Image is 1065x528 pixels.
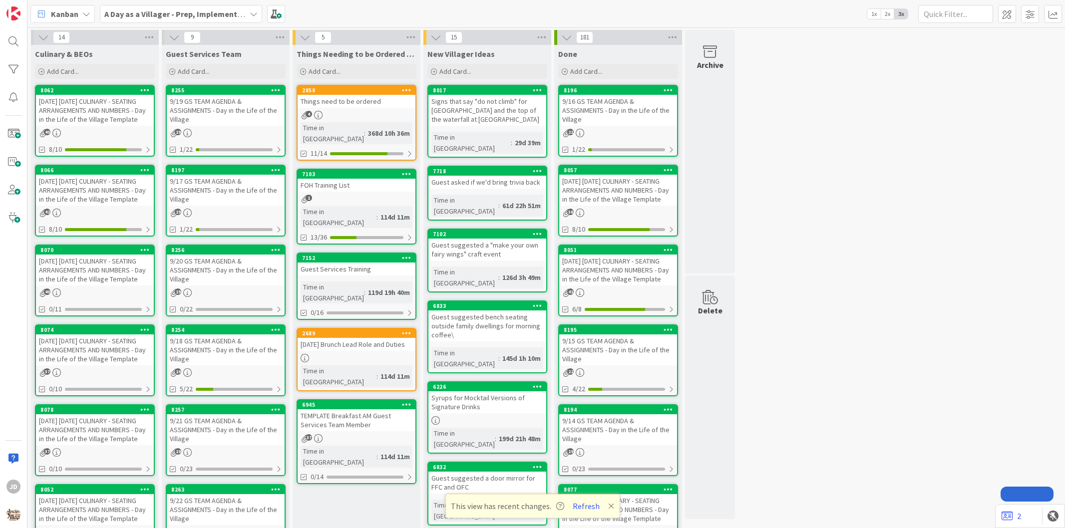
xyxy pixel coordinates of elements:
[451,500,564,512] span: This view has recent changes.
[697,59,723,71] div: Archive
[166,165,286,237] a: 81979/17 GS TEAM AGENDA & ASSIGNMENTS - Day in the Life of the Village1/22
[167,246,285,285] div: 82569/20 GS TEAM AGENDA & ASSIGNMENTS - Day in the Life of the Village
[364,128,365,139] span: :
[567,129,574,135] span: 21
[559,166,677,175] div: 8057
[498,272,500,283] span: :
[167,246,285,255] div: 8256
[427,381,547,454] a: 6226Syrups for Mocktail Versions of Signature DrinksTime in [GEOGRAPHIC_DATA]:199d 21h 48m
[167,325,285,365] div: 82549/18 GS TEAM AGENDA & ASSIGNMENTS - Day in the Life of the Village
[439,67,471,76] span: Add Card...
[301,365,376,387] div: Time in [GEOGRAPHIC_DATA]
[167,86,285,95] div: 8255
[171,326,285,333] div: 8254
[35,85,155,157] a: 8062[DATE] [DATE] CULINARY - SEATING ARRANGEMENTS AND NUMBERS - Day in the Life of the Village Te...
[378,451,412,462] div: 114d 11m
[558,49,577,59] span: Done
[433,168,546,175] div: 7718
[36,86,154,95] div: 8062
[104,9,283,19] b: A Day as a Villager - Prep, Implement and Execute
[559,485,677,494] div: 8077
[6,6,20,20] img: Visit kanbanzone.com
[302,87,415,94] div: 2858
[564,167,677,174] div: 8057
[559,325,677,334] div: 8195
[570,67,602,76] span: Add Card...
[297,85,416,161] a: 2858Things need to be orderedTime in [GEOGRAPHIC_DATA]:368d 10h 36m11/14
[431,195,498,217] div: Time in [GEOGRAPHIC_DATA]
[49,464,62,474] span: 0/10
[298,170,415,192] div: 7103FOH Training List
[35,165,155,237] a: 8066[DATE] [DATE] CULINARY - SEATING ARRANGEMENTS AND NUMBERS - Day in the Life of the Village Te...
[298,263,415,275] div: Guest Services Training
[167,494,285,525] div: 9/22 GS TEAM AGENDA & ASSIGNMENTS - Day in the Life of the Village
[51,8,78,20] span: Kanban
[302,330,415,337] div: 2689
[297,169,416,245] a: 7103FOH Training ListTime in [GEOGRAPHIC_DATA]:114d 11m13/36
[36,255,154,285] div: [DATE] [DATE] CULINARY - SEATING ARRANGEMENTS AND NUMBERS - Day in the Life of the Village Template
[35,404,155,476] a: 8078[DATE] [DATE] CULINARY - SEATING ARRANGEMENTS AND NUMBERS - Day in the Life of the Village Te...
[36,246,154,255] div: 8070
[428,239,546,261] div: Guest suggested a "make your own fairy wings" craft event
[297,253,416,320] a: 7152Guest Services TrainingTime in [GEOGRAPHIC_DATA]:119d 19h 40m0/16
[569,500,603,513] button: Refresh
[35,245,155,316] a: 8070[DATE] [DATE] CULINARY - SEATING ARRANGEMENTS AND NUMBERS - Day in the Life of the Village Te...
[36,414,154,445] div: [DATE] [DATE] CULINARY - SEATING ARRANGEMENTS AND NUMBERS - Day in the Life of the Village Template
[572,144,585,155] span: 1/22
[427,300,547,373] a: 6833Guest suggested bench seating outside family dwellings for morning coffee\Time in [GEOGRAPHIC...
[364,287,365,298] span: :
[297,328,416,391] a: 2689[DATE] Brunch Lead Role and DutiesTime in [GEOGRAPHIC_DATA]:114d 11m
[315,31,332,43] span: 5
[167,414,285,445] div: 9/21 GS TEAM AGENDA & ASSIGNMENTS - Day in the Life of the Village
[428,391,546,413] div: Syrups for Mocktail Versions of Signature Drinks
[427,462,547,526] a: 6832Guest suggested a door mirror for FFC and OFCTime in [GEOGRAPHIC_DATA]:145d 1h 10m
[180,384,193,394] span: 5/22
[431,500,498,522] div: Time in [GEOGRAPHIC_DATA]
[867,9,881,19] span: 1x
[511,137,512,148] span: :
[559,485,677,525] div: 8077[DATE] [DATE] CULINARY - SEATING ARRANGEMENTS AND NUMBERS - Day in the Life of the Village Te...
[306,434,312,441] span: 37
[558,165,678,237] a: 8057[DATE] [DATE] CULINARY - SEATING ARRANGEMENTS AND NUMBERS - Day in the Life of the Village Te...
[175,288,181,295] span: 19
[500,353,543,364] div: 145d 1h 10m
[167,334,285,365] div: 9/18 GS TEAM AGENDA & ASSIGNMENTS - Day in the Life of the Village
[36,246,154,285] div: 8070[DATE] [DATE] CULINARY - SEATING ARRANGEMENTS AND NUMBERS - Day in the Life of the Village Te...
[498,200,500,211] span: :
[36,95,154,126] div: [DATE] [DATE] CULINARY - SEATING ARRANGEMENTS AND NUMBERS - Day in the Life of the Village Template
[559,86,677,95] div: 8196
[49,224,62,235] span: 8/10
[559,255,677,285] div: [DATE] [DATE] CULINARY - SEATING ARRANGEMENTS AND NUMBERS - Day in the Life of the Village Template
[496,433,543,444] div: 199d 21h 48m
[378,371,412,382] div: 114d 11m
[298,329,415,338] div: 2689
[428,167,546,176] div: 7718
[297,49,416,59] span: Things Needing to be Ordered - PUT IN CARD, Don't make new card
[53,31,70,43] span: 14
[167,485,285,494] div: 8263
[427,166,547,221] a: 7718Guest asked if we'd bring trivia backTime in [GEOGRAPHIC_DATA]:61d 22h 51m
[36,86,154,126] div: 8062[DATE] [DATE] CULINARY - SEATING ARRANGEMENTS AND NUMBERS - Day in the Life of the Village Te...
[365,287,412,298] div: 119d 19h 40m
[1002,510,1021,522] a: 2
[36,485,154,494] div: 8052
[298,254,415,263] div: 7152
[559,405,677,445] div: 81949/14 GS TEAM AGENDA & ASSIGNMENTS - Day in the Life of the Village
[40,167,154,174] div: 8066
[40,486,154,493] div: 8052
[298,409,415,431] div: TEMPLATE Breakfast AM Guest Services Team Member
[175,448,181,455] span: 19
[301,206,376,228] div: Time in [GEOGRAPHIC_DATA]
[180,144,193,155] span: 1/22
[306,195,312,201] span: 1
[564,486,677,493] div: 8077
[47,67,79,76] span: Add Card...
[428,310,546,341] div: Guest suggested bench seating outside family dwellings for morning coffee\
[302,255,415,262] div: 7152
[6,480,20,494] div: JD
[564,247,677,254] div: 8051
[567,209,574,215] span: 38
[311,307,324,318] span: 0/16
[167,86,285,126] div: 82559/19 GS TEAM AGENDA & ASSIGNMENTS - Day in the Life of the Village
[376,371,378,382] span: :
